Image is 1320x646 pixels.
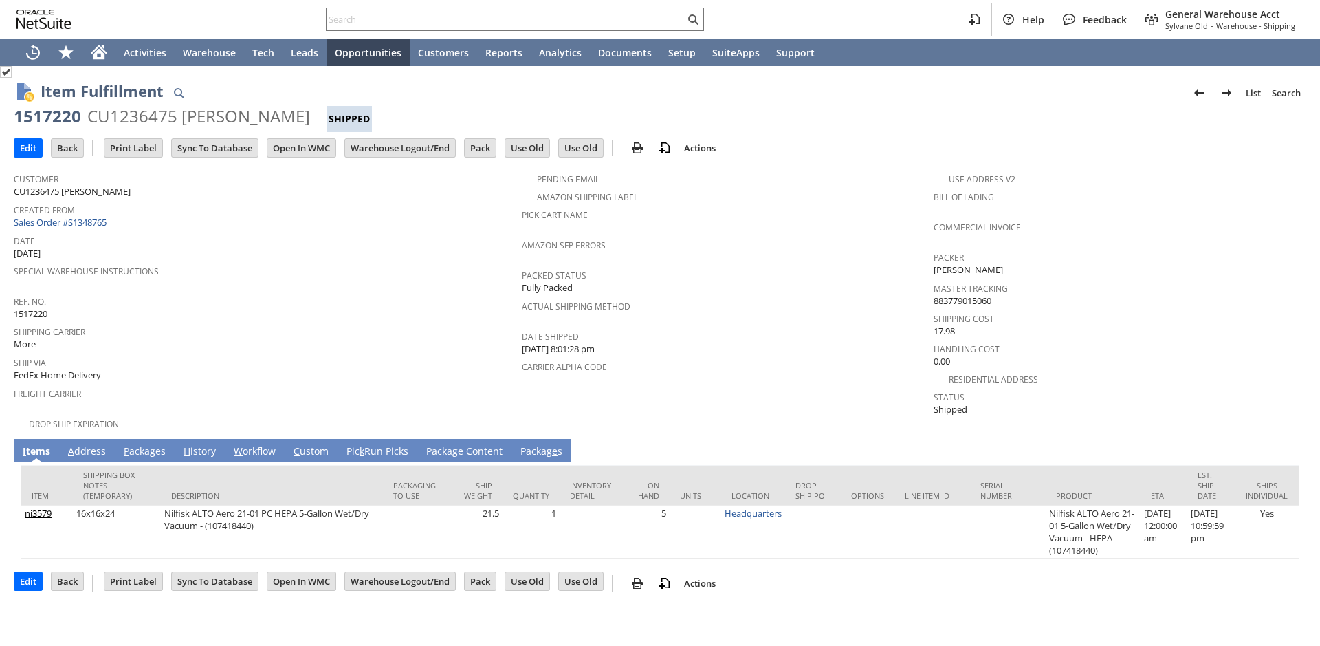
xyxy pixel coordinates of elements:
[29,418,119,430] a: Drop Ship Expiration
[115,39,175,66] a: Activities
[934,325,955,338] span: 17.98
[14,338,36,351] span: More
[172,572,258,590] input: Sync To Database
[598,46,652,59] span: Documents
[234,444,243,457] span: W
[505,139,549,157] input: Use Old
[14,369,101,382] span: FedEx Home Delivery
[477,39,531,66] a: Reports
[934,343,1000,355] a: Handling Cost
[1240,82,1266,104] a: List
[590,39,660,66] a: Documents
[1165,21,1208,31] span: Sylvane Old
[418,46,469,59] span: Customers
[14,139,42,157] input: Edit
[343,444,412,460] a: PickRun Picks
[934,391,965,403] a: Status
[1216,21,1295,31] span: Warehouse - Shipping
[503,506,560,559] td: 1
[23,444,26,457] span: I
[450,506,502,559] td: 21.5
[629,575,646,592] img: print.svg
[1266,82,1306,104] a: Search
[465,139,496,157] input: Pack
[934,252,964,263] a: Packer
[16,39,49,66] a: Recent Records
[934,263,1003,277] span: [PERSON_NAME]
[171,491,373,501] div: Description
[680,491,711,501] div: Units
[905,491,960,501] div: Line Item ID
[252,46,274,59] span: Tech
[980,480,1036,501] div: Serial Number
[1056,491,1130,501] div: Product
[14,357,46,369] a: Ship Via
[1187,506,1235,559] td: [DATE] 10:59:59 pm
[267,572,335,590] input: Open In WMC
[1151,491,1177,501] div: ETA
[345,139,455,157] input: Warehouse Logout/End
[14,216,110,228] a: Sales Order #S1348765
[104,572,162,590] input: Print Label
[393,480,441,501] div: Packaging to Use
[559,139,603,157] input: Use Old
[32,491,63,501] div: Item
[1165,8,1295,21] span: General Warehouse Acct
[120,444,169,460] a: Packages
[291,46,318,59] span: Leads
[660,39,704,66] a: Setup
[949,374,1038,385] a: Residential Address
[668,46,696,59] span: Setup
[175,39,244,66] a: Warehouse
[934,294,991,308] span: 883779015060
[14,326,85,338] a: Shipping Carrier
[679,142,721,154] a: Actions
[465,572,496,590] input: Pack
[776,46,815,59] span: Support
[795,480,830,501] div: Drop Ship PO
[505,572,549,590] input: Use Old
[636,480,659,501] div: On Hand
[172,139,258,157] input: Sync To Database
[184,444,190,457] span: H
[327,106,372,132] div: Shipped
[522,361,607,373] a: Carrier Alpha Code
[522,209,588,221] a: Pick Cart Name
[25,507,52,519] a: ni3579
[83,470,151,501] div: Shipping Box Notes (Temporary)
[517,444,566,460] a: Packages
[423,444,506,460] a: Package Content
[934,283,1008,294] a: Master Tracking
[731,491,775,501] div: Location
[704,39,768,66] a: SuiteApps
[539,46,582,59] span: Analytics
[537,173,599,185] a: Pending Email
[290,444,332,460] a: Custom
[410,39,477,66] a: Customers
[537,191,638,203] a: Amazon Shipping Label
[1245,480,1288,501] div: Ships Individual
[14,173,58,185] a: Customer
[87,105,310,127] div: CU1236475 [PERSON_NAME]
[1211,21,1213,31] span: -
[360,444,364,457] span: k
[934,403,967,416] span: Shipped
[49,39,82,66] div: Shortcuts
[73,506,161,559] td: 16x16x24
[657,575,673,592] img: add-record.svg
[58,44,74,61] svg: Shortcuts
[180,444,219,460] a: History
[170,85,187,101] img: Quick Find
[1198,470,1224,501] div: Est. Ship Date
[124,444,129,457] span: P
[657,140,673,156] img: add-record.svg
[768,39,823,66] a: Support
[679,577,721,590] a: Actions
[52,139,83,157] input: Back
[82,39,115,66] a: Home
[851,491,884,501] div: Options
[1281,442,1298,458] a: Unrolled view on
[934,222,1021,233] a: Commercial Invoice
[124,46,166,59] span: Activities
[934,313,994,325] a: Shipping Cost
